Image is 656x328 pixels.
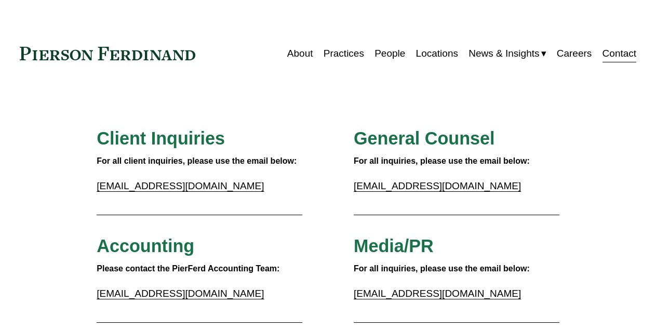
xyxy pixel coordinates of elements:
a: Locations [416,44,458,63]
a: About [287,44,313,63]
span: General Counsel [354,128,495,148]
strong: For all client inquiries, please use the email below: [97,156,297,165]
span: Media/PR [354,236,434,256]
span: Client Inquiries [97,128,225,148]
a: [EMAIL_ADDRESS][DOMAIN_NAME] [97,180,264,191]
a: [EMAIL_ADDRESS][DOMAIN_NAME] [354,288,521,299]
a: Practices [324,44,364,63]
a: Contact [603,44,637,63]
a: [EMAIL_ADDRESS][DOMAIN_NAME] [97,288,264,299]
span: Accounting [97,236,194,256]
a: [EMAIL_ADDRESS][DOMAIN_NAME] [354,180,521,191]
a: folder dropdown [468,44,546,63]
strong: For all inquiries, please use the email below: [354,156,530,165]
a: Careers [557,44,592,63]
span: News & Insights [468,45,539,62]
a: People [374,44,405,63]
strong: For all inquiries, please use the email below: [354,264,530,273]
strong: Please contact the PierFerd Accounting Team: [97,264,279,273]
